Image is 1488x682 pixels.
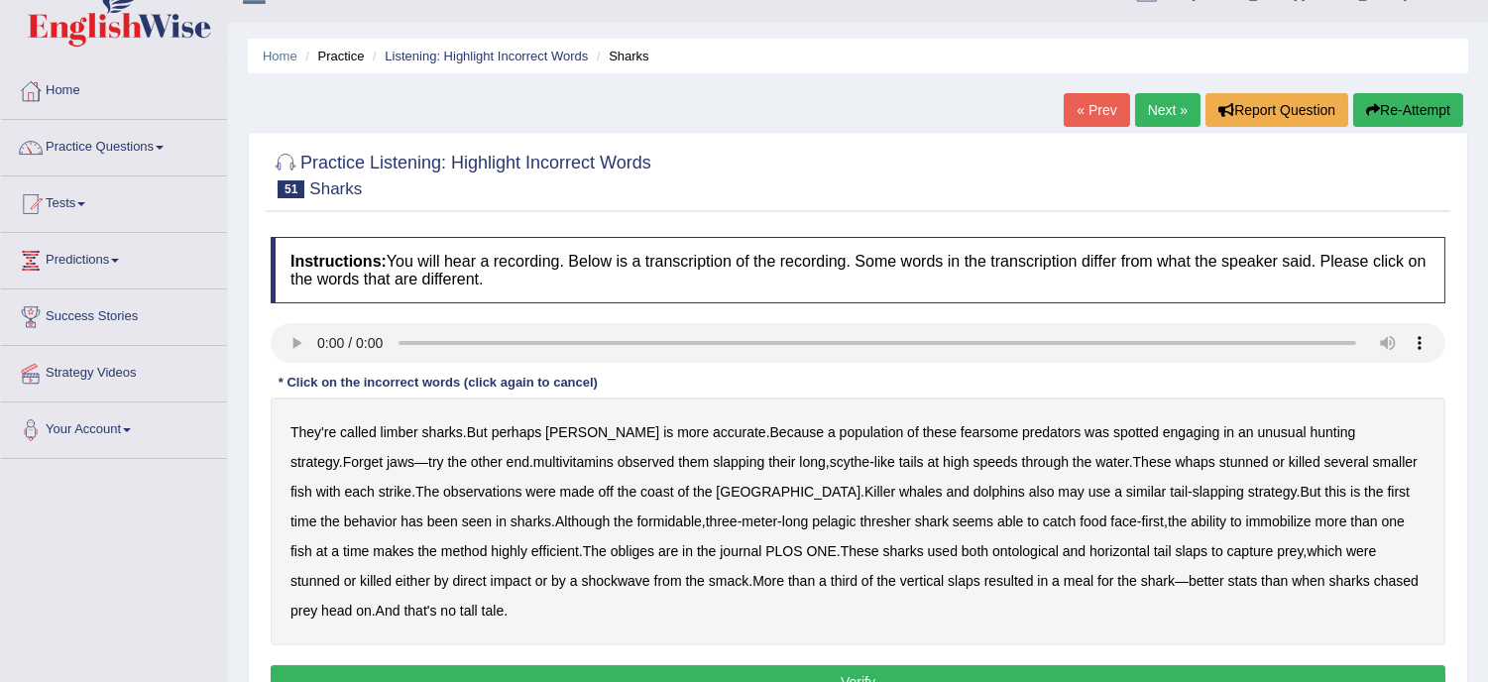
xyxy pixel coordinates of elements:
[427,513,458,529] b: been
[1,233,227,283] a: Predictions
[440,603,456,619] b: no
[300,47,364,65] li: Practice
[1219,454,1269,470] b: stunned
[1085,424,1109,440] b: was
[385,49,588,63] a: Listening: Highlight Incorrect Words
[309,179,362,198] small: Sharks
[682,543,693,559] b: in
[376,603,401,619] b: And
[535,573,547,589] b: or
[1163,424,1220,440] b: engaging
[923,424,957,440] b: these
[403,603,436,619] b: that's
[859,513,910,529] b: thresher
[387,454,414,470] b: jaws
[1142,513,1165,529] b: first
[592,47,649,65] li: Sharks
[782,513,808,529] b: long
[401,513,423,529] b: has
[915,513,949,529] b: shark
[1,402,227,452] a: Your Account
[491,543,527,559] b: highly
[381,424,418,440] b: limber
[961,424,1018,440] b: fearsome
[1346,543,1376,559] b: were
[471,454,503,470] b: other
[899,484,943,500] b: whales
[1227,543,1274,559] b: capture
[428,454,444,470] b: try
[331,543,339,559] b: a
[1,289,227,339] a: Success Stories
[1382,513,1405,529] b: one
[1,63,227,113] a: Home
[1329,573,1370,589] b: sharks
[713,424,766,440] b: accurate
[316,484,341,500] b: with
[1095,454,1128,470] b: water
[343,543,369,559] b: time
[677,424,709,440] b: more
[1316,513,1347,529] b: more
[460,603,478,619] b: tall
[482,603,505,619] b: tale
[344,513,398,529] b: behavior
[290,513,316,529] b: time
[507,454,529,470] b: end
[742,513,777,529] b: meter
[1154,543,1172,559] b: tail
[321,603,352,619] b: head
[997,513,1023,529] b: able
[415,484,439,500] b: The
[1228,573,1258,589] b: stats
[948,573,980,589] b: slaps
[1168,513,1187,529] b: the
[344,573,356,589] b: or
[447,454,466,470] b: the
[1080,513,1106,529] b: food
[1350,513,1377,529] b: than
[765,543,802,559] b: PLOS
[525,484,555,500] b: were
[1064,93,1129,127] a: « Prev
[555,513,610,529] b: Although
[1193,484,1244,500] b: slapping
[1110,513,1136,529] b: face
[709,573,748,589] b: smack
[819,573,827,589] b: a
[1114,484,1122,500] b: a
[874,454,895,470] b: like
[1097,573,1113,589] b: for
[462,513,492,529] b: seen
[434,573,449,589] b: by
[953,513,993,529] b: seems
[1277,543,1303,559] b: prey
[1324,484,1346,500] b: this
[316,543,328,559] b: at
[1191,513,1226,529] b: ability
[1373,454,1418,470] b: smaller
[1223,424,1234,440] b: in
[1176,543,1208,559] b: slaps
[713,454,764,470] b: slapping
[491,573,531,589] b: impact
[343,454,383,470] b: Forget
[396,573,430,589] b: either
[1301,484,1321,500] b: But
[611,543,654,559] b: obliges
[1052,573,1060,589] b: a
[1063,543,1086,559] b: and
[962,543,988,559] b: both
[1133,454,1172,470] b: These
[1126,484,1166,500] b: similar
[1353,93,1463,127] button: Re-Attempt
[1324,454,1369,470] b: several
[360,573,392,589] b: killed
[1022,454,1069,470] b: through
[278,180,304,198] span: 51
[1037,573,1048,589] b: in
[788,573,815,589] b: than
[1,346,227,396] a: Strategy Videos
[452,573,486,589] b: direct
[806,543,836,559] b: ONE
